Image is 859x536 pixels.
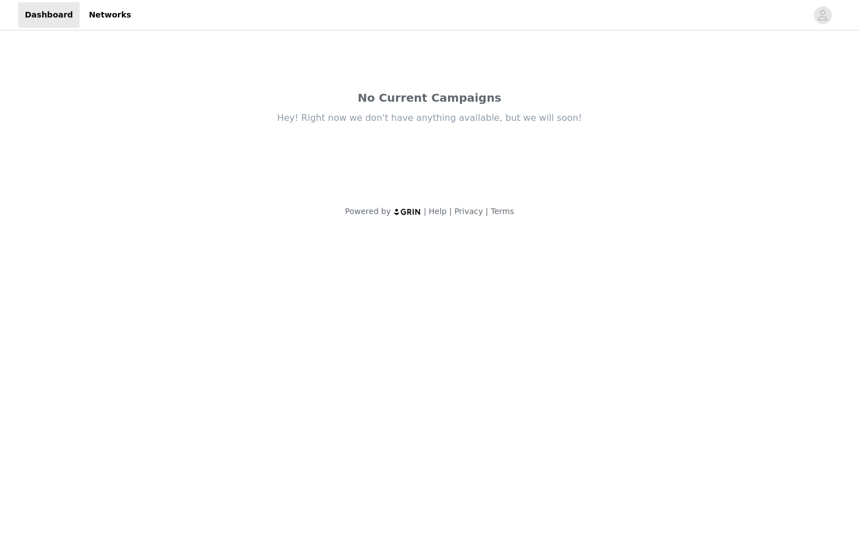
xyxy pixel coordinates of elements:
[490,207,514,216] a: Terms
[393,208,422,215] img: logo
[82,2,138,28] a: Networks
[18,2,80,28] a: Dashboard
[454,207,483,216] a: Privacy
[817,6,828,24] div: avatar
[424,207,427,216] span: |
[345,207,391,216] span: Powered by
[192,89,667,106] div: No Current Campaigns
[449,207,452,216] span: |
[429,207,447,216] a: Help
[485,207,488,216] span: |
[192,112,667,124] div: Hey! Right now we don't have anything available, but we will soon!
